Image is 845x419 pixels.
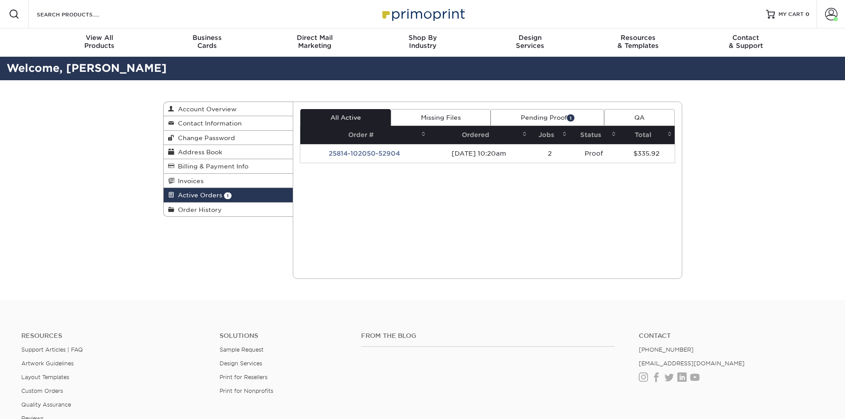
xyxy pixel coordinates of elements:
[806,11,810,17] span: 0
[224,192,232,199] span: 1
[46,34,153,50] div: Products
[369,28,476,57] a: Shop ByIndustry
[300,126,428,144] th: Order #
[692,28,800,57] a: Contact& Support
[476,28,584,57] a: DesignServices
[300,144,428,163] td: 25814-102050-52904
[174,163,248,170] span: Billing & Payment Info
[369,34,476,50] div: Industry
[46,34,153,42] span: View All
[639,332,824,340] a: Contact
[692,34,800,42] span: Contact
[153,34,261,50] div: Cards
[21,388,63,394] a: Custom Orders
[369,34,476,42] span: Shop By
[428,144,530,163] td: [DATE] 10:20am
[570,144,618,163] td: Proof
[378,4,467,23] img: Primoprint
[21,332,206,340] h4: Resources
[567,114,574,121] span: 1
[164,203,293,216] a: Order History
[164,159,293,173] a: Billing & Payment Info
[220,360,262,367] a: Design Services
[21,346,83,353] a: Support Articles | FAQ
[174,206,222,213] span: Order History
[164,116,293,130] a: Contact Information
[300,109,391,126] a: All Active
[153,28,261,57] a: BusinessCards
[220,346,263,353] a: Sample Request
[692,34,800,50] div: & Support
[164,188,293,202] a: Active Orders 1
[220,388,273,394] a: Print for Nonprofits
[584,28,692,57] a: Resources& Templates
[46,28,153,57] a: View AllProducts
[361,332,615,340] h4: From the Blog
[584,34,692,42] span: Resources
[21,401,71,408] a: Quality Assurance
[164,131,293,145] a: Change Password
[21,360,74,367] a: Artwork Guidelines
[153,34,261,42] span: Business
[261,28,369,57] a: Direct MailMarketing
[619,126,675,144] th: Total
[584,34,692,50] div: & Templates
[778,11,804,18] span: MY CART
[174,106,236,113] span: Account Overview
[391,109,491,126] a: Missing Files
[220,332,348,340] h4: Solutions
[476,34,584,50] div: Services
[174,149,222,156] span: Address Book
[530,126,570,144] th: Jobs
[164,102,293,116] a: Account Overview
[21,374,69,380] a: Layout Templates
[639,346,694,353] a: [PHONE_NUMBER]
[619,144,675,163] td: $335.92
[570,126,618,144] th: Status
[476,34,584,42] span: Design
[174,177,204,184] span: Invoices
[174,192,222,199] span: Active Orders
[428,126,530,144] th: Ordered
[261,34,369,50] div: Marketing
[639,360,745,367] a: [EMAIL_ADDRESS][DOMAIN_NAME]
[36,9,122,20] input: SEARCH PRODUCTS.....
[164,174,293,188] a: Invoices
[604,109,674,126] a: QA
[530,144,570,163] td: 2
[261,34,369,42] span: Direct Mail
[491,109,604,126] a: Pending Proof1
[174,120,242,127] span: Contact Information
[220,374,267,380] a: Print for Resellers
[174,134,235,141] span: Change Password
[164,145,293,159] a: Address Book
